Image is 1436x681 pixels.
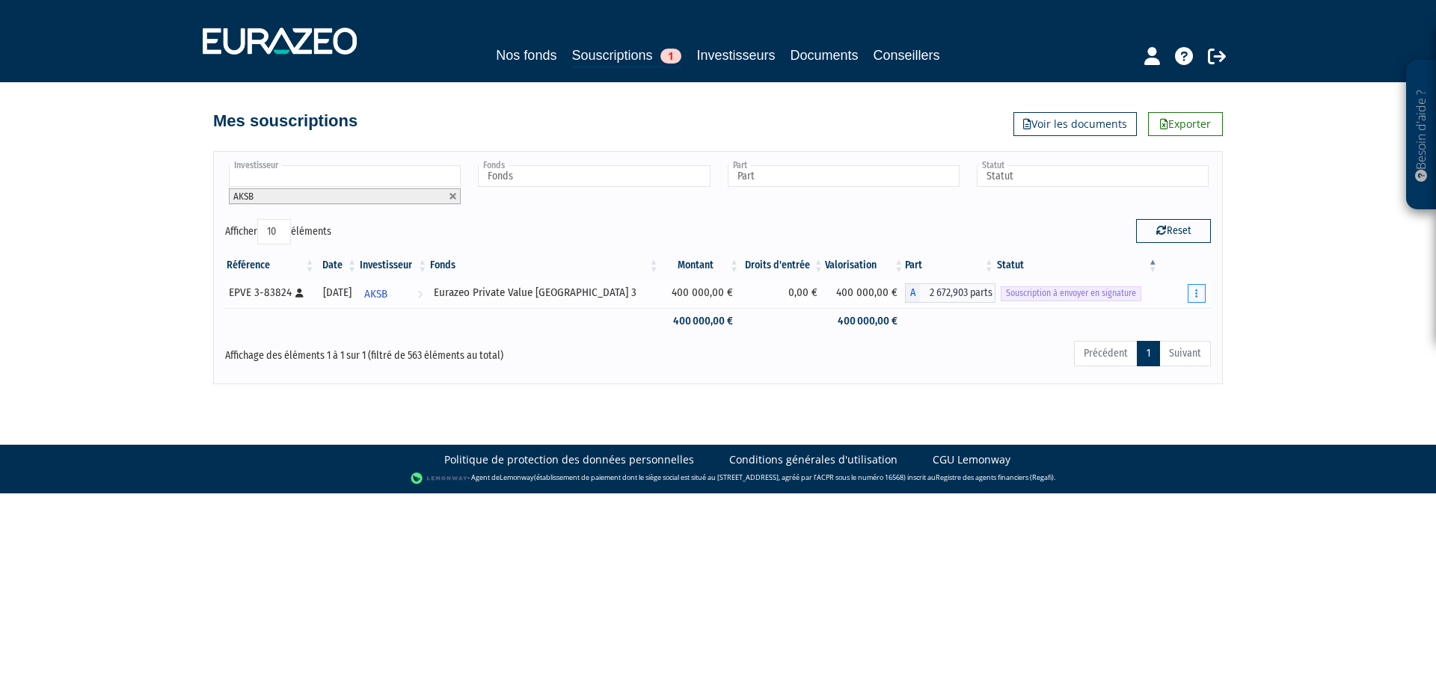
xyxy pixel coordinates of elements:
th: Investisseur: activer pour trier la colonne par ordre croissant [358,253,429,278]
a: Documents [791,45,859,66]
a: Investisseurs [696,45,775,66]
span: Souscription à envoyer en signature [1001,286,1141,301]
th: Montant: activer pour trier la colonne par ordre croissant [660,253,740,278]
i: Voir l'investisseur [417,280,423,308]
span: 2 672,903 parts [920,283,995,303]
span: A [905,283,920,303]
th: Valorisation: activer pour trier la colonne par ordre croissant [825,253,905,278]
a: CGU Lemonway [933,452,1010,467]
a: Registre des agents financiers (Regafi) [936,472,1054,482]
button: Reset [1136,219,1211,243]
th: Droits d'entrée: activer pour trier la colonne par ordre croissant [740,253,825,278]
select: Afficheréléments [257,219,291,244]
div: [DATE] [322,285,353,301]
th: Référence : activer pour trier la colonne par ordre croissant [225,253,316,278]
div: Eurazeo Private Value [GEOGRAPHIC_DATA] 3 [434,285,654,301]
td: 400 000,00 € [825,278,905,308]
p: Besoin d'aide ? [1413,68,1430,203]
th: Fonds: activer pour trier la colonne par ordre croissant [429,253,660,278]
a: Voir les documents [1013,112,1137,136]
th: Date: activer pour trier la colonne par ordre croissant [316,253,358,278]
div: A - Eurazeo Private Value Europe 3 [905,283,995,303]
td: 0,00 € [740,278,825,308]
a: Souscriptions1 [571,45,681,68]
a: Lemonway [500,472,534,482]
span: AKSB [364,280,387,308]
a: Exporter [1148,112,1223,136]
a: Politique de protection des données personnelles [444,452,694,467]
a: Conseillers [874,45,940,66]
a: Nos fonds [496,45,556,66]
div: - Agent de (établissement de paiement dont le siège social est situé au [STREET_ADDRESS], agréé p... [15,471,1421,486]
img: 1732889491-logotype_eurazeo_blanc_rvb.png [203,28,357,55]
td: 400 000,00 € [660,308,740,334]
i: [Français] Personne physique [295,289,304,298]
div: Affichage des éléments 1 à 1 sur 1 (filtré de 563 éléments au total) [225,339,623,363]
a: 1 [1137,341,1160,366]
td: 400 000,00 € [660,278,740,308]
a: Conditions générales d'utilisation [729,452,897,467]
span: 1 [660,49,681,64]
div: EPVE 3-83824 [229,285,311,301]
label: Afficher éléments [225,219,331,244]
th: Statut : activer pour trier la colonne par ordre d&eacute;croissant [995,253,1159,278]
img: logo-lemonway.png [411,471,468,486]
th: Part: activer pour trier la colonne par ordre croissant [905,253,995,278]
span: AKSB [233,191,254,202]
a: AKSB [358,278,429,308]
td: 400 000,00 € [825,308,905,334]
h4: Mes souscriptions [213,112,358,130]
